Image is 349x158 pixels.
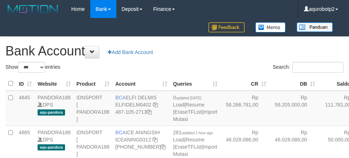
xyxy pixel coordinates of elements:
a: Copy ELFIDELM0402 to clipboard [153,102,158,108]
th: Queries: activate to sort column ascending [170,77,220,91]
span: | | | [173,95,217,122]
td: DPS [35,91,74,126]
a: Copy 5776579803 to clipboard [161,144,166,150]
a: Import Mutasi [173,109,217,122]
a: Load [173,137,184,143]
th: Website: activate to sort column ascending [35,77,74,91]
img: panduan.png [297,22,333,32]
a: Resume [186,102,204,108]
a: Load [173,102,184,108]
a: ICEANING0312 [115,137,151,143]
span: BCA [115,95,126,100]
a: Import Mutasi [173,144,217,157]
th: DB: activate to sort column ascending [269,77,318,91]
span: | | | [173,130,217,157]
td: IDNSPORT [ PANDORA188 ] [74,91,113,126]
a: PANDORA188 [38,130,71,135]
span: 0 [173,95,201,100]
td: Rp 56.266.781,00 [220,91,269,126]
td: 4845 [16,91,35,126]
td: ELFI DELMIS 487-105-2713 [112,91,170,126]
th: CR: activate to sort column ascending [220,77,269,91]
a: Copy ICEANING0312 to clipboard [152,137,158,143]
a: ELFIDELM0402 [115,102,151,108]
span: aqu-pandora [38,144,65,150]
img: Feedback.jpg [208,22,245,32]
span: updated [DATE] [176,96,201,100]
span: BCA [115,130,126,135]
a: EraseTFList [174,109,202,115]
a: Copy 4871052713 to clipboard [147,109,152,115]
a: Resume [186,137,204,143]
th: Account: activate to sort column ascending [112,77,170,91]
span: aqu-pandora [38,109,65,116]
h1: Bank Account [5,44,344,58]
th: Product: activate to sort column ascending [74,77,113,91]
img: MOTION_logo.png [5,4,60,14]
label: Search: [273,62,344,73]
a: PANDORA188 [38,95,71,100]
span: 281 [173,130,213,135]
img: Button%20Memo.svg [255,22,286,32]
span: updated 1 hour ago [181,131,213,135]
td: Rp 56.205.000,00 [269,91,318,126]
label: Show entries [5,62,60,73]
a: Add Bank Account [103,46,158,58]
input: Search: [292,62,344,73]
th: ID: activate to sort column ascending [16,77,35,91]
select: Showentries [18,62,45,73]
a: EraseTFList [174,144,202,150]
